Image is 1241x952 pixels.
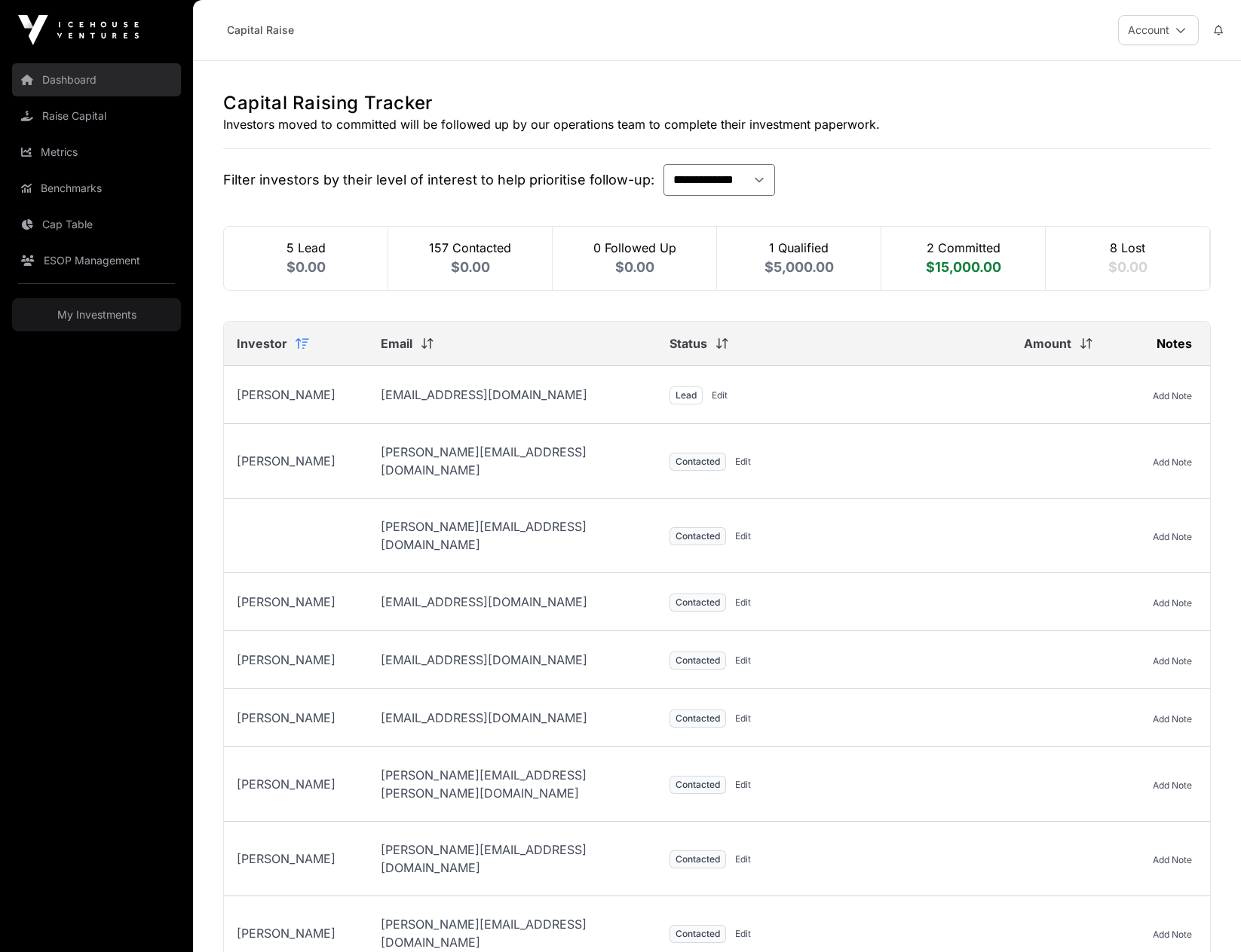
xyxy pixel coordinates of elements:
[381,334,412,352] p: Email
[1108,259,1148,275] span: $0.00
[735,530,751,542] button: Edit
[1046,227,1210,290] div: 8 Lost
[1153,713,1192,725] button: Add Note
[670,651,726,670] span: Contacted
[381,444,587,478] span: [PERSON_NAME][EMAIL_ADDRESS][DOMAIN_NAME]
[451,259,490,275] span: $0.00
[712,389,728,401] button: Edit
[615,259,654,275] span: $0.00
[670,453,726,471] span: Contacted
[1153,456,1192,468] button: Add Note
[381,387,587,402] span: [EMAIL_ADDRESS][DOMAIN_NAME]
[1153,531,1192,543] button: Add Note
[1153,929,1192,941] button: Add Note
[765,259,834,275] span: $5,000.00
[1118,15,1199,45] button: Account
[237,926,336,941] span: [PERSON_NAME]
[881,227,1046,290] div: 2 Committed
[670,709,726,728] span: Contacted
[670,334,707,352] p: Status
[670,776,726,794] span: Contacted
[735,597,751,609] button: Edit
[735,779,751,791] button: Edit
[237,594,336,609] span: [PERSON_NAME]
[223,91,1211,115] h1: Capital Raising Tracker
[237,652,336,667] span: [PERSON_NAME]
[1153,780,1192,792] button: Add Note
[670,386,703,404] span: Lead
[1157,334,1192,352] p: Notes
[1166,880,1241,952] iframe: Chat Widget
[12,172,181,205] a: Benchmarks
[381,519,587,552] span: [PERSON_NAME][EMAIL_ADDRESS][DOMAIN_NAME]
[1024,334,1071,352] p: Amount
[237,851,336,866] span: [PERSON_NAME]
[1153,854,1192,866] button: Add Note
[926,259,1001,275] span: $15,000.00
[287,259,326,275] span: $0.00
[553,227,717,290] div: 0 Followed Up
[237,777,336,792] span: [PERSON_NAME]
[735,654,751,667] button: Edit
[237,710,336,725] span: [PERSON_NAME]
[735,928,751,940] button: Edit
[12,63,181,96] a: Dashboard
[381,917,587,950] span: [PERSON_NAME][EMAIL_ADDRESS][DOMAIN_NAME]
[223,115,1211,133] p: Investors moved to committed will be followed up by our operations team to complete their investm...
[217,16,304,44] a: Capital Raise
[12,136,181,169] a: Metrics
[381,652,587,667] span: [EMAIL_ADDRESS][DOMAIN_NAME]
[381,842,587,875] span: [PERSON_NAME][EMAIL_ADDRESS][DOMAIN_NAME]
[223,169,654,191] span: Filter investors by their level of interest to help prioritise follow-up:
[717,227,881,290] div: 1 Qualified
[670,593,726,612] span: Contacted
[670,850,726,868] span: Contacted
[224,227,388,290] div: 5 Lead
[12,244,181,277] a: ESOP Management
[381,767,587,801] span: [PERSON_NAME][EMAIL_ADDRESS][PERSON_NAME][DOMAIN_NAME]
[237,453,336,468] span: [PERSON_NAME]
[12,298,181,331] a: My Investments
[12,208,181,241] a: Cap Table
[1153,390,1192,402] button: Add Note
[735,853,751,865] button: Edit
[237,387,336,402] span: [PERSON_NAME]
[1153,597,1192,609] button: Add Note
[735,712,751,725] button: Edit
[18,15,139,45] img: Icehouse Ventures Logo
[670,925,726,943] span: Contacted
[381,710,587,725] span: [EMAIL_ADDRESS][DOMAIN_NAME]
[388,227,553,290] div: 157 Contacted
[381,594,587,609] span: [EMAIL_ADDRESS][DOMAIN_NAME]
[237,334,287,352] p: Investor
[1153,655,1192,667] button: Add Note
[735,456,751,468] button: Edit
[12,99,181,133] a: Raise Capital
[670,527,726,545] span: Contacted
